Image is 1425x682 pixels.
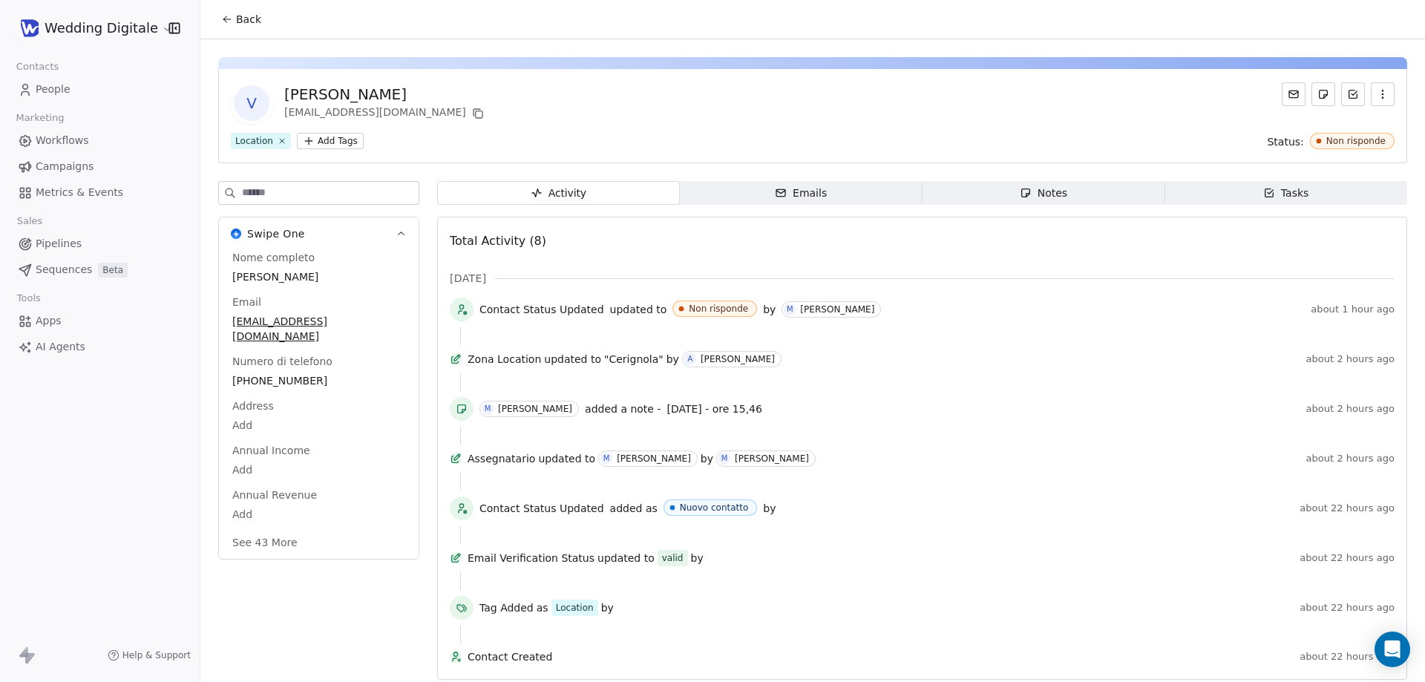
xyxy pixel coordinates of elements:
div: M [787,304,793,315]
span: Contact Status Updated [479,302,604,317]
div: M [721,453,728,465]
span: Marketing [10,107,71,129]
div: Location [235,134,273,148]
div: [PERSON_NAME] [701,354,775,364]
span: Contact Created [468,649,1294,664]
span: Status: [1267,134,1303,149]
span: updated to [610,302,667,317]
span: by [763,302,776,317]
div: [EMAIL_ADDRESS][DOMAIN_NAME] [284,105,487,122]
a: Metrics & Events [12,180,188,205]
span: about 22 hours ago [1300,552,1395,564]
span: "Cerignola" [604,352,664,367]
div: Tasks [1263,186,1309,201]
span: Annual Income [229,443,313,458]
button: Back [212,6,270,33]
span: Add [232,418,405,433]
div: M [603,453,610,465]
span: V [234,85,269,121]
span: Contact Status Updated [479,501,604,516]
span: Workflows [36,133,89,148]
span: about 2 hours ago [1306,353,1395,365]
div: M [485,403,491,415]
a: [DATE] - ore 15,46 [666,400,761,418]
div: Emails [775,186,827,201]
span: Tools [10,287,47,309]
span: Help & Support [122,649,191,661]
a: Campaigns [12,154,188,179]
span: Pipelines [36,236,82,252]
div: [PERSON_NAME] [284,84,487,105]
div: Nuovo contatto [680,502,749,513]
div: [PERSON_NAME] [800,304,874,315]
button: Add Tags [297,133,364,149]
span: Add [232,507,405,522]
span: updated to [544,352,601,367]
span: AI Agents [36,339,85,355]
span: Wedding Digitale [45,19,158,38]
div: [PERSON_NAME] [617,453,691,464]
span: about 1 hour ago [1311,304,1395,315]
a: AI Agents [12,335,188,359]
span: [EMAIL_ADDRESS][DOMAIN_NAME] [232,314,405,344]
span: Tag Added [479,600,534,615]
span: Annual Revenue [229,488,320,502]
a: Workflows [12,128,188,153]
span: [PHONE_NUMBER] [232,373,405,388]
span: by [691,551,704,565]
span: about 22 hours ago [1300,651,1395,663]
span: Apps [36,313,62,329]
button: Swipe OneSwipe One [219,217,419,250]
span: Total Activity (8) [450,234,546,248]
a: SequencesBeta [12,258,188,282]
span: Back [236,12,261,27]
span: about 22 hours ago [1300,502,1395,514]
div: Non risponde [1326,136,1386,146]
span: Zona Location [468,352,541,367]
span: Contacts [10,56,65,78]
div: A [687,353,692,365]
div: Swipe OneSwipe One [219,250,419,559]
span: about 2 hours ago [1306,403,1395,415]
span: by [701,451,713,466]
span: updated to [538,451,595,466]
button: Wedding Digitale [18,16,158,41]
span: added as [610,501,658,516]
span: by [666,352,679,367]
span: [DATE] [450,271,486,286]
span: Address [229,399,277,413]
img: WD-pittogramma.png [21,19,39,37]
span: Sales [10,210,49,232]
div: [PERSON_NAME] [498,404,572,414]
span: by [763,501,776,516]
span: updated to [597,551,655,565]
span: People [36,82,71,97]
div: valid [662,551,684,565]
span: [DATE] - ore 15,46 [666,403,761,415]
a: Pipelines [12,232,188,256]
span: Add [232,462,405,477]
a: Apps [12,309,188,333]
span: Nome completo [229,250,318,265]
span: Swipe One [247,226,305,241]
a: People [12,77,188,102]
span: about 2 hours ago [1306,453,1395,465]
a: Help & Support [108,649,191,661]
span: Numero di telefono [229,354,335,369]
div: Location [556,601,594,614]
span: added a note - [585,401,661,416]
span: as [537,600,548,615]
span: Assegnatario [468,451,535,466]
span: by [601,600,614,615]
span: Email [229,295,264,309]
div: Notes [1020,186,1067,201]
div: [PERSON_NAME] [735,453,809,464]
span: [PERSON_NAME] [232,269,405,284]
div: Open Intercom Messenger [1375,632,1410,667]
img: Swipe One [231,229,241,239]
span: about 22 hours ago [1300,602,1395,614]
div: Non risponde [689,304,748,314]
span: Email Verification Status [468,551,594,565]
button: See 43 More [223,529,307,556]
span: Campaigns [36,159,94,174]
